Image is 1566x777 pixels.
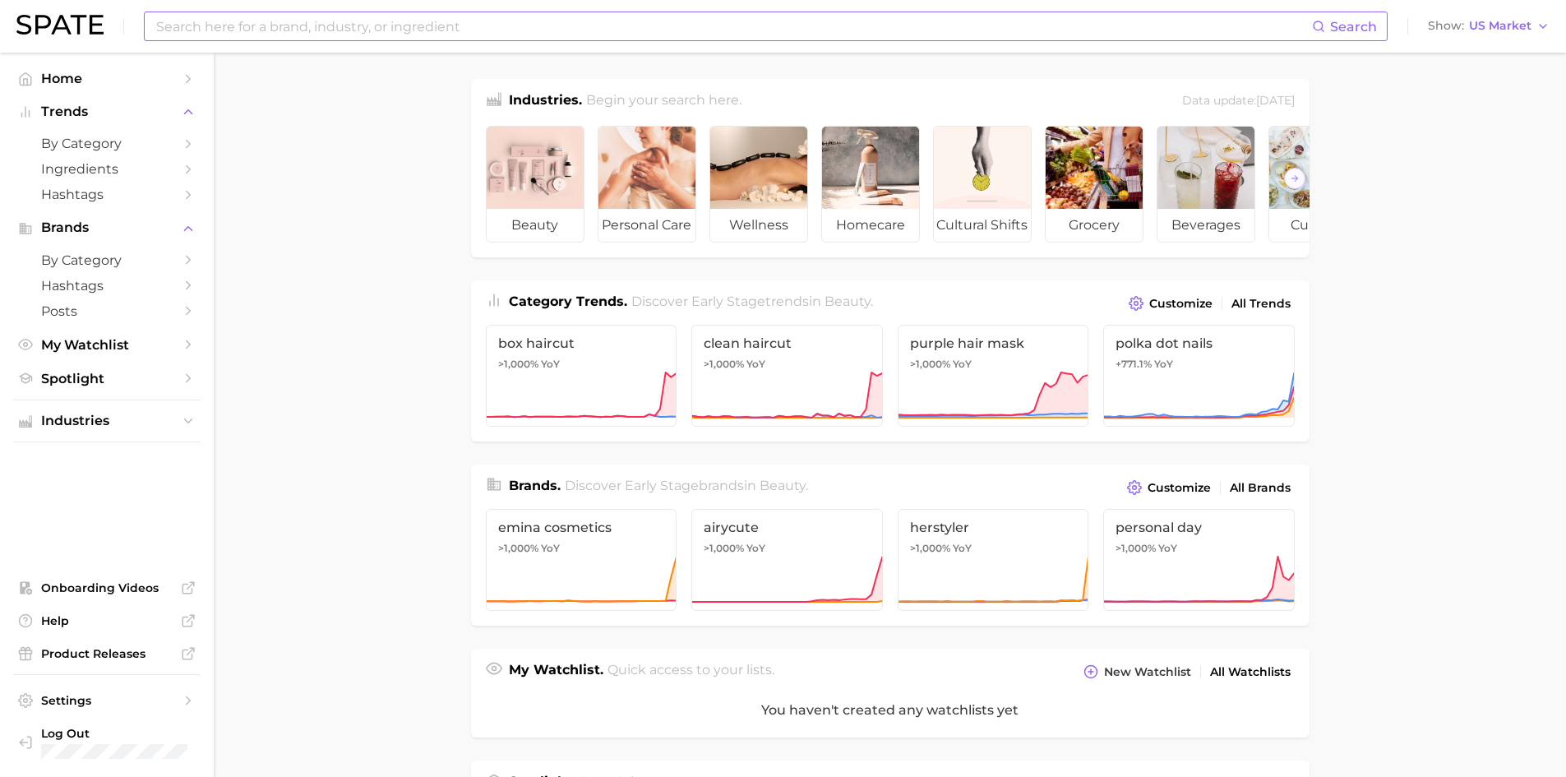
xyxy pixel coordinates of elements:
[822,209,919,242] span: homecare
[13,99,201,124] button: Trends
[1158,542,1177,555] span: YoY
[13,273,201,298] a: Hashtags
[541,542,560,555] span: YoY
[710,209,807,242] span: wellness
[1226,477,1295,499] a: All Brands
[498,542,538,554] span: >1,000%
[1424,16,1554,37] button: ShowUS Market
[1210,665,1291,679] span: All Watchlists
[41,104,173,119] span: Trends
[1182,90,1295,113] div: Data update: [DATE]
[509,90,582,113] h1: Industries.
[1157,209,1254,242] span: beverages
[1428,21,1464,30] span: Show
[1103,509,1295,611] a: personal day>1,000% YoY
[1154,358,1173,371] span: YoY
[13,215,201,240] button: Brands
[1284,168,1305,189] button: Scroll Right
[13,641,201,666] a: Product Releases
[13,409,201,433] button: Industries
[13,247,201,273] a: by Category
[704,358,744,370] span: >1,000%
[155,12,1312,40] input: Search here for a brand, industry, or ingredient
[934,209,1031,242] span: cultural shifts
[41,693,173,708] span: Settings
[13,298,201,324] a: Posts
[1079,660,1194,683] button: New Watchlist
[13,721,201,764] a: Log out. Currently logged in with e-mail aramirez@takasago.com.
[910,520,1077,535] span: herstyler
[1045,126,1143,243] a: grocery
[1268,126,1367,243] a: culinary
[13,156,201,182] a: Ingredients
[691,325,883,427] a: clean haircut>1,000% YoY
[898,325,1089,427] a: purple hair mask>1,000% YoY
[631,294,873,309] span: Discover Early Stage trends in .
[41,187,173,202] span: Hashtags
[498,358,538,370] span: >1,000%
[13,608,201,633] a: Help
[41,726,187,741] span: Log Out
[709,126,808,243] a: wellness
[704,542,744,554] span: >1,000%
[41,136,173,151] span: by Category
[1269,209,1366,242] span: culinary
[1116,335,1282,351] span: polka dot nails
[1206,661,1295,683] a: All Watchlists
[898,509,1089,611] a: herstyler>1,000% YoY
[910,542,950,554] span: >1,000%
[13,332,201,358] a: My Watchlist
[825,294,871,309] span: beauty
[13,576,201,600] a: Onboarding Videos
[498,520,665,535] span: emina cosmetics
[1148,481,1211,495] span: Customize
[691,509,883,611] a: airycute>1,000% YoY
[13,131,201,156] a: by Category
[1149,297,1213,311] span: Customize
[1104,665,1191,679] span: New Watchlist
[41,161,173,177] span: Ingredients
[1103,325,1295,427] a: polka dot nails+771.1% YoY
[487,209,584,242] span: beauty
[598,126,696,243] a: personal care
[486,509,677,611] a: emina cosmetics>1,000% YoY
[1116,520,1282,535] span: personal day
[1116,542,1156,554] span: >1,000%
[41,252,173,268] span: by Category
[16,15,104,35] img: SPATE
[486,325,677,427] a: box haircut>1,000% YoY
[598,209,695,242] span: personal care
[13,366,201,391] a: Spotlight
[1469,21,1531,30] span: US Market
[41,371,173,386] span: Spotlight
[41,278,173,294] span: Hashtags
[1227,293,1295,315] a: All Trends
[1125,292,1216,315] button: Customize
[910,358,950,370] span: >1,000%
[486,126,584,243] a: beauty
[41,337,173,353] span: My Watchlist
[1116,358,1152,370] span: +771.1%
[760,478,806,493] span: beauty
[541,358,560,371] span: YoY
[41,613,173,628] span: Help
[1123,476,1214,499] button: Customize
[41,414,173,428] span: Industries
[1046,209,1143,242] span: grocery
[41,303,173,319] span: Posts
[1230,481,1291,495] span: All Brands
[41,646,173,661] span: Product Releases
[1231,297,1291,311] span: All Trends
[953,358,972,371] span: YoY
[933,126,1032,243] a: cultural shifts
[41,580,173,595] span: Onboarding Videos
[509,478,561,493] span: Brands .
[41,220,173,235] span: Brands
[1330,19,1377,35] span: Search
[607,660,774,683] h2: Quick access to your lists.
[1157,126,1255,243] a: beverages
[509,294,627,309] span: Category Trends .
[13,182,201,207] a: Hashtags
[953,542,972,555] span: YoY
[471,683,1310,738] div: You haven't created any watchlists yet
